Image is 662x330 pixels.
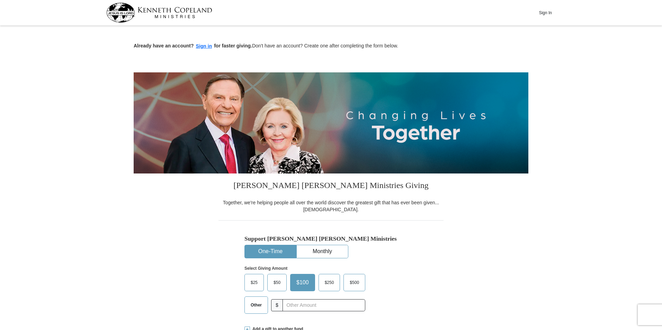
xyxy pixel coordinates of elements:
span: $50 [270,277,284,288]
span: $25 [247,277,261,288]
button: Monthly [297,245,348,258]
span: $ [271,299,283,311]
button: Sign in [194,42,214,50]
span: $100 [293,277,312,288]
input: Other Amount [283,299,365,311]
h3: [PERSON_NAME] [PERSON_NAME] Ministries Giving [218,173,444,199]
strong: Already have an account? for faster giving. [134,43,252,48]
p: Don't have an account? Create one after completing the form below. [134,42,528,50]
button: One-Time [245,245,296,258]
div: Together, we're helping people all over the world discover the greatest gift that has ever been g... [218,199,444,213]
span: $500 [346,277,363,288]
span: Other [247,300,265,310]
img: kcm-header-logo.svg [106,3,212,23]
span: $250 [321,277,338,288]
strong: Select Giving Amount [244,266,287,271]
h5: Support [PERSON_NAME] [PERSON_NAME] Ministries [244,235,418,242]
button: Sign In [535,7,556,18]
